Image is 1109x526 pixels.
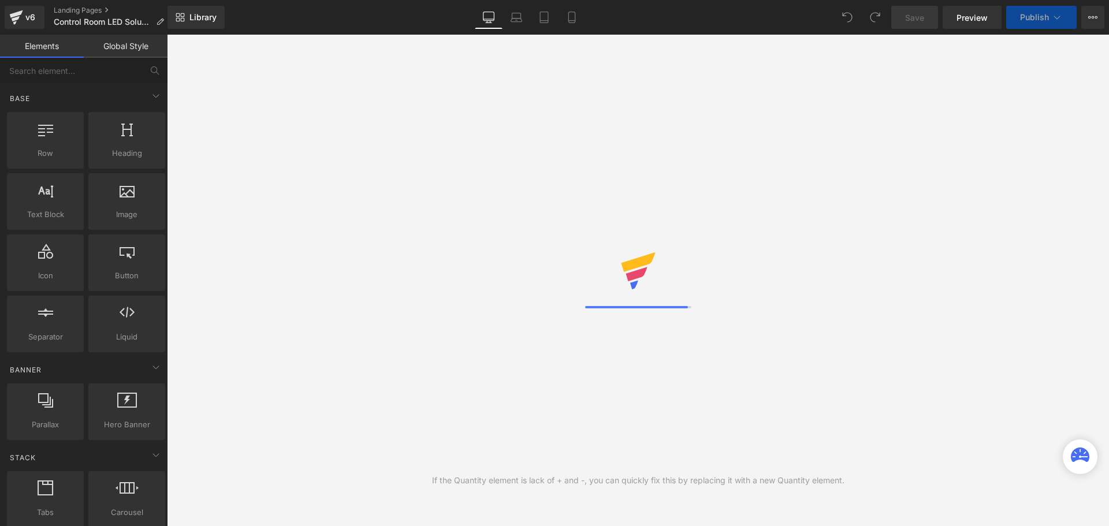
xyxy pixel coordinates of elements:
a: Desktop [475,6,503,29]
a: Laptop [503,6,530,29]
div: v6 [23,10,38,25]
button: More [1081,6,1104,29]
button: Publish [1006,6,1077,29]
span: Control Room LED Solution [54,17,151,27]
span: Carousel [92,506,162,518]
span: Button [92,270,162,282]
span: Publish [1020,13,1049,22]
a: Tablet [530,6,558,29]
span: Liquid [92,331,162,343]
span: Image [92,208,162,221]
span: Save [905,12,924,24]
span: Banner [9,364,43,375]
span: Separator [10,331,80,343]
span: Base [9,93,31,104]
a: Preview [943,6,1002,29]
div: If the Quantity element is lack of + and -, you can quickly fix this by replacing it with a new Q... [432,474,844,487]
a: Mobile [558,6,586,29]
a: Landing Pages [54,6,173,15]
a: Global Style [84,35,168,58]
span: Text Block [10,208,80,221]
span: Stack [9,452,37,463]
span: Hero Banner [92,419,162,431]
span: Preview [957,12,988,24]
span: Tabs [10,506,80,518]
span: Library [189,12,217,23]
span: Icon [10,270,80,282]
span: Parallax [10,419,80,431]
a: v6 [5,6,44,29]
button: Undo [836,6,859,29]
span: Heading [92,147,162,159]
a: New Library [168,6,225,29]
span: Row [10,147,80,159]
button: Redo [864,6,887,29]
